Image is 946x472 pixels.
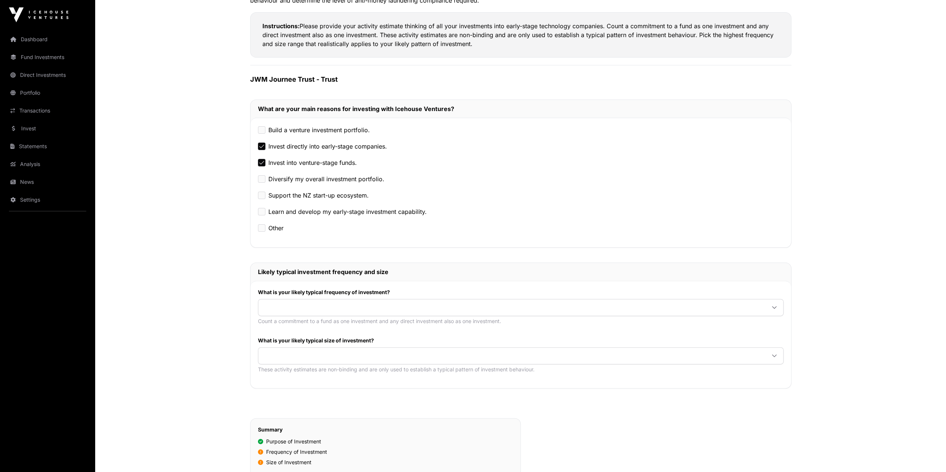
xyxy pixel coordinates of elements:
[268,191,369,200] label: Support the NZ start-up ecosystem.
[6,138,89,154] a: Statements
[266,438,321,445] span: Purpose of Investment
[268,175,384,183] label: Diversify my overall investment portfolio.
[6,67,89,83] a: Direct Investments
[258,289,784,296] label: What is your likely typical frequency of investment?
[268,224,284,232] label: Other
[258,366,784,373] p: These activity estimates are non-binding and are only used to establish a typical pattern of inve...
[258,267,784,276] h2: Likely typical investment frequency and size
[266,448,327,456] span: Frequency of Investment
[6,85,89,101] a: Portfolio
[9,7,68,22] img: Icehouse Ventures Logo
[268,207,427,216] label: Learn and develop my early-stage investment capability.
[6,49,89,65] a: Fund Investments
[268,158,357,167] label: Invest into venture-stage funds.
[268,126,370,134] label: Build a venture investment portfolio.
[250,74,791,85] h3: JWM Journee Trust - Trust
[6,156,89,172] a: Analysis
[258,426,513,433] h2: Summary
[262,22,779,48] p: Please provide your activity estimate thinking of all your investments into early-stage technolog...
[258,104,784,113] h2: What are your main reasons for investing with Icehouse Ventures?
[262,22,300,30] strong: Instructions:
[6,120,89,137] a: Invest
[909,436,946,472] iframe: Chat Widget
[266,459,311,466] span: Size of Investment
[258,318,784,325] p: Count a commitment to a fund as one investment and any direct investment also as one investment.
[6,31,89,48] a: Dashboard
[268,142,387,151] label: Invest directly into early-stage companies.
[6,174,89,190] a: News
[258,337,784,344] label: What is your likely typical size of investment?
[6,102,89,119] a: Transactions
[6,192,89,208] a: Settings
